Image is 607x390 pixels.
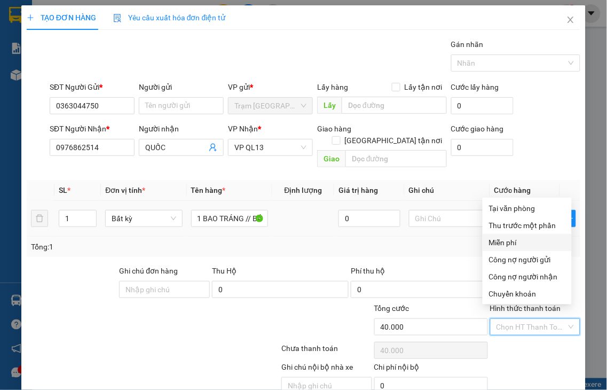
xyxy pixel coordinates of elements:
span: Giao hàng [317,124,351,133]
span: Đơn vị tính [105,186,145,194]
label: Cước lấy hàng [451,83,499,91]
span: SL [59,186,67,194]
span: close [566,15,575,24]
div: Chi phí nội bộ [374,361,488,377]
input: Dọc đường [342,97,447,114]
span: Lấy tận nơi [400,81,447,93]
input: Ghi Chú [409,210,486,227]
div: SĐT Người Nhận [50,123,135,135]
div: Phí thu hộ [351,265,487,281]
input: Cước lấy hàng [451,97,514,114]
span: VP Nhận [228,124,258,133]
div: Ghi chú nội bộ nhà xe [281,361,372,377]
div: Chuyển khoản [489,288,565,300]
div: Cước gửi hàng sẽ được ghi vào công nợ của người gửi [483,251,572,268]
div: VP gửi [228,81,313,93]
div: Cước gửi hàng sẽ được ghi vào công nợ của người nhận [483,268,572,285]
th: Ghi chú [405,180,490,201]
b: Biên nhận gởi hàng hóa [69,15,103,103]
label: Cước giao hàng [451,124,504,133]
div: Công nợ người nhận [489,271,565,283]
span: Tổng cước [374,304,409,313]
label: Gán nhãn [451,40,484,49]
span: plus [27,14,34,21]
span: Lấy hàng [317,83,348,91]
div: Người nhận [139,123,224,135]
div: Thu trước một phần [489,220,565,231]
span: Cước hàng [494,186,531,194]
span: Giá trị hàng [338,186,378,194]
span: Định lượng [285,186,322,194]
span: Trạm Ninh Hải [234,98,306,114]
span: Tên hàng [191,186,226,194]
span: TẠO ĐƠN HÀNG [27,13,96,22]
span: Giao [317,150,345,167]
input: Ghi chú đơn hàng [119,281,210,298]
input: 0 [338,210,400,227]
img: icon [113,14,122,22]
button: delete [31,210,48,227]
span: VP QL13 [234,139,306,155]
span: Bất kỳ [112,210,176,227]
div: Chưa thanh toán [280,342,373,361]
span: Yêu cầu xuất hóa đơn điện tử [113,13,226,22]
span: [GEOGRAPHIC_DATA] tận nơi [341,135,447,146]
div: SĐT Người Gửi [50,81,135,93]
input: Dọc đường [345,150,447,167]
span: Thu Hộ [212,267,237,275]
b: An Anh Limousine [13,69,59,119]
span: Lấy [317,97,342,114]
div: Công nợ người gửi [489,254,565,266]
div: Người gửi [139,81,224,93]
button: Close [556,5,586,35]
input: Cước giao hàng [451,139,514,156]
label: Hình thức thanh toán [490,304,561,313]
div: Tổng: 1 [31,241,235,253]
span: user-add [209,143,217,152]
div: Miễn phí [489,237,565,248]
input: VD: Bàn, Ghế [191,210,268,227]
label: Ghi chú đơn hàng [119,267,178,275]
div: Tại văn phòng [489,202,565,214]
